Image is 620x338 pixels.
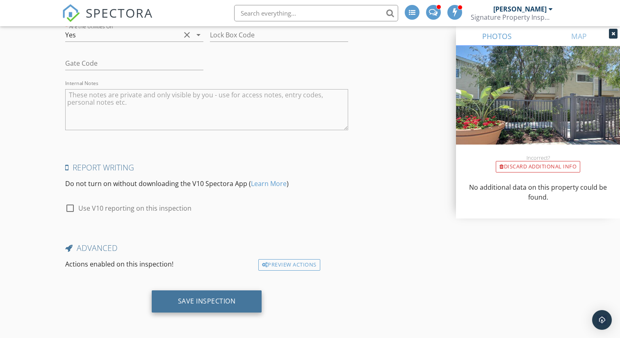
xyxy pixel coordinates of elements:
div: Save Inspection [178,297,236,305]
div: Yes [65,31,76,39]
i: clear [182,30,192,40]
div: Signature Property Inspections [471,13,553,21]
input: Lock Box Code [210,28,348,42]
label: Use V10 reporting on this inspection [78,204,191,212]
img: The Best Home Inspection Software - Spectora [62,4,80,22]
i: arrow_drop_down [194,30,203,40]
input: Gate Code [65,57,203,70]
a: PHOTOS [456,26,538,46]
h4: Advanced [65,243,348,253]
div: Incorrect? [456,154,620,161]
div: Preview Actions [258,259,320,271]
a: SPECTORA [62,11,153,28]
div: Open Intercom Messenger [592,310,612,330]
a: MAP [538,26,620,46]
div: Discard Additional info [496,161,580,172]
div: Actions enabled on this inspection! [62,259,255,271]
input: Search everything... [234,5,398,21]
p: Do not turn on without downloading the V10 Spectora App ( ) [65,179,348,189]
a: Learn More [251,179,287,188]
p: No additional data on this property could be found. [466,182,610,202]
img: streetview [456,46,620,164]
textarea: Internal Notes [65,89,348,130]
h4: Report Writing [65,162,348,173]
div: [PERSON_NAME] [493,5,547,13]
span: SPECTORA [86,4,153,21]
